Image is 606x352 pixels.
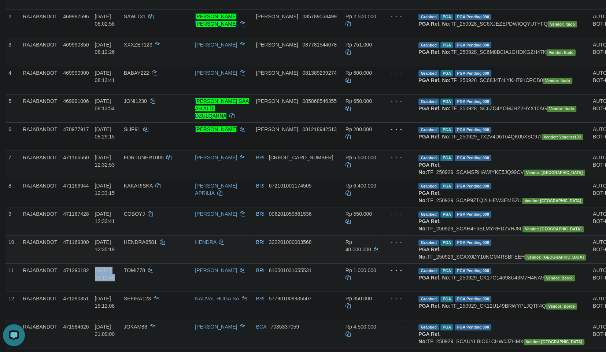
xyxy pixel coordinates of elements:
[546,303,577,310] span: Vendor URL: https://checkout1.1velocity.biz
[5,66,20,94] td: 4
[418,127,439,133] span: Grabbed
[418,99,439,105] span: Grabbed
[418,42,439,48] span: Grabbed
[542,134,583,140] span: Vendor URL: https://trx2.1velocity.biz
[195,98,249,119] a: [PERSON_NAME] SAA AH ALDI DZULQARNA
[302,14,336,19] span: Copy 085789058499 to clipboard
[346,155,376,160] span: Rp 5.500.000
[418,183,439,189] span: Grabbed
[256,42,298,48] span: [PERSON_NAME]
[302,42,336,48] span: Copy 087781544078 to clipboard
[63,14,89,19] span: 469987596
[269,267,312,273] span: Copy 610501031655531 to clipboard
[440,183,453,189] span: Marked by adkaldo
[195,155,237,160] a: [PERSON_NAME]
[63,267,89,273] span: 471290182
[524,170,585,176] span: Vendor URL: https://secure10.1velocity.biz
[5,94,20,122] td: 5
[124,42,152,48] span: XXXZET123
[546,49,576,56] span: Vendor URL: https://secure6.1velocity.biz
[346,211,372,217] span: Rp 550.000
[20,263,60,292] td: RAJABANDOT
[256,126,298,132] span: [PERSON_NAME]
[418,21,450,27] b: PGA Ref. No:
[418,218,440,231] b: PGA Ref. No:
[256,14,298,19] span: [PERSON_NAME]
[415,151,590,179] td: TF_250929_SCAMSRHAWIYKE5JQ99CV
[195,239,216,245] a: HENDRA
[124,70,149,76] span: BABAY222
[20,151,60,179] td: RAJABANDOT
[95,267,115,281] span: [DATE] 15:11:46
[124,296,151,301] span: SEFIRA123
[5,151,20,179] td: 7
[418,190,440,203] b: PGA Ref. No:
[95,98,115,111] span: [DATE] 08:13:54
[455,99,491,105] span: PGA Pending
[63,239,89,245] span: 471169300
[415,292,590,320] td: TF_250929_CK12U149BRWYPLJQTF4Q
[20,179,60,207] td: RAJABANDOT
[415,179,590,207] td: TF_250929_SCAP9ZTQ2LHEW3EMBZIL
[346,324,376,330] span: Rp 4.500.000
[95,126,115,140] span: [DATE] 08:29:15
[418,49,450,55] b: PGA Ref. No:
[455,211,491,218] span: PGA Pending
[440,296,453,302] span: Marked by adkakmal
[269,155,333,160] span: Copy 110001047865501 to clipboard
[195,267,237,273] a: [PERSON_NAME]
[440,14,453,20] span: Marked by adkpebhi
[256,324,266,330] span: BCA
[385,126,413,133] div: - - -
[5,179,20,207] td: 8
[440,42,453,48] span: Marked by adkpebhi
[256,239,265,245] span: BRI
[20,66,60,94] td: RAJABANDOT
[5,122,20,151] td: 6
[440,99,453,105] span: Marked by adkpebhi
[455,324,491,330] span: PGA Pending
[455,240,491,246] span: PGA Pending
[440,268,453,274] span: Marked by adkaldo
[418,70,439,77] span: Grabbed
[418,155,439,161] span: Grabbed
[270,324,299,330] span: Copy 7035337059 to clipboard
[522,198,583,204] span: Vendor URL: https://secure10.1velocity.biz
[20,122,60,151] td: RAJABANDOT
[256,155,265,160] span: BRI
[5,10,20,38] td: 2
[20,320,60,348] td: RAJABANDOT
[95,14,115,27] span: [DATE] 08:02:58
[385,69,413,77] div: - - -
[256,211,265,217] span: BRI
[269,183,312,189] span: Copy 672101001174505 to clipboard
[455,127,491,133] span: PGA Pending
[455,268,491,274] span: PGA Pending
[5,263,20,292] td: 11
[455,155,491,161] span: PGA Pending
[124,155,164,160] span: FORTUNER1005
[95,239,115,252] span: [DATE] 12:35:19
[524,339,585,345] span: Vendor URL: https://secure10.1velocity.biz
[63,126,89,132] span: 470977917
[455,42,491,48] span: PGA Pending
[5,320,20,348] td: 13
[5,38,20,66] td: 3
[124,126,140,132] span: SIJP91
[385,182,413,189] div: - - -
[418,296,439,302] span: Grabbed
[346,267,376,273] span: Rp 1.000.000
[124,239,157,245] span: HENDRA6581
[440,240,453,246] span: Marked by adkdiomedi
[302,126,336,132] span: Copy 081218942513 to clipboard
[124,183,153,189] span: KAKARISKA
[415,38,590,66] td: TF_250928_SC6M8BCIA1GHDKGZH47K
[195,211,237,217] a: [PERSON_NAME]
[385,267,413,274] div: - - -
[522,226,584,232] span: Vendor URL: https://secure10.1velocity.biz
[418,211,439,218] span: Grabbed
[195,70,237,76] a: [PERSON_NAME]
[346,70,372,76] span: Rp 600.000
[455,296,491,302] span: PGA Pending
[195,296,239,301] a: NAUVAL HUGA SA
